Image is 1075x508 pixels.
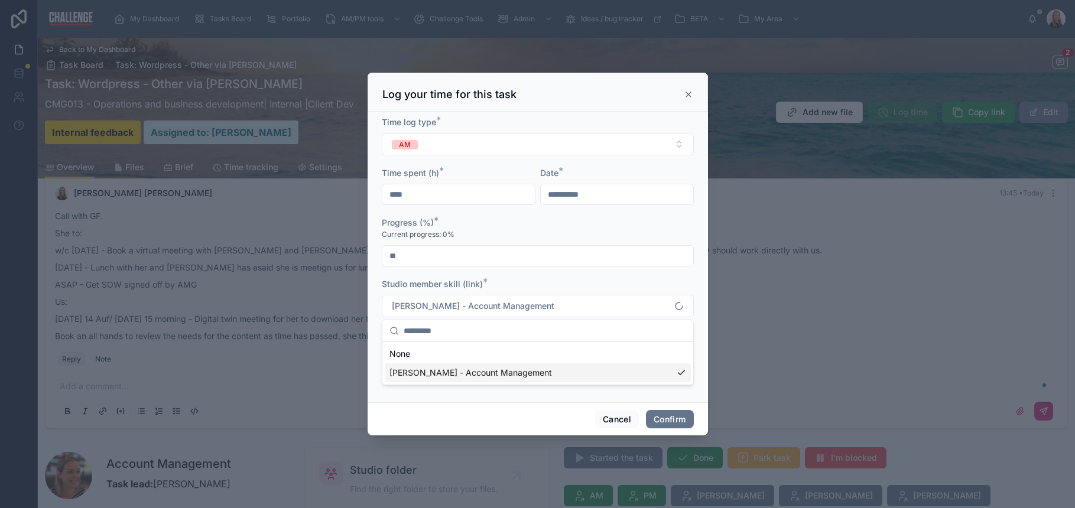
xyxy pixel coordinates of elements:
div: Suggestions [382,342,693,385]
span: Time log type [382,117,436,127]
button: Confirm [646,410,693,429]
span: Time spent (h) [382,168,439,178]
span: Current progress: 0% [382,230,454,239]
div: None [385,344,691,363]
span: Progress (%) [382,217,434,227]
span: Studio member skill (link) [382,279,483,289]
div: AM [399,140,411,149]
button: Select Button [382,295,694,317]
button: Select Button [382,133,694,155]
button: Cancel [595,410,639,429]
span: [PERSON_NAME] - Account Management [392,300,554,312]
span: [PERSON_NAME] - Account Management [389,367,552,379]
h3: Log your time for this task [382,87,517,102]
span: Date [540,168,558,178]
